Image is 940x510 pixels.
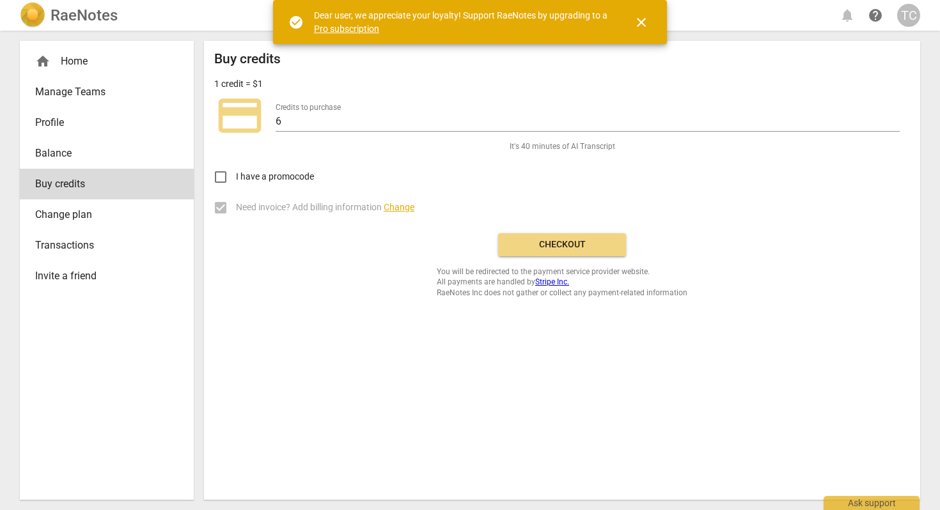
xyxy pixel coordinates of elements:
[510,141,615,152] span: It's 40 minutes of AI Transcript
[314,9,611,35] div: Dear user, we appreciate your loyalty! Support RaeNotes by upgrading to a
[20,3,45,28] img: Logo
[634,15,649,30] span: close
[508,238,616,251] span: Checkout
[20,3,118,28] a: LogoRaeNotes
[20,138,194,169] a: Balance
[35,238,168,253] span: Transactions
[288,15,304,30] span: check_circle
[824,496,920,510] div: Ask support
[626,7,657,38] button: Close
[214,51,281,67] h2: Buy credits
[20,77,194,107] a: Manage Teams
[276,104,341,111] label: Credits to purchase
[864,4,887,27] a: Help
[214,77,263,91] p: 1 credit = $1
[20,169,194,199] a: Buy credits
[236,170,314,183] span: I have a promocode
[35,84,168,100] span: Manage Teams
[868,8,883,23] span: help
[35,54,51,69] span: home
[437,267,687,298] span: You will be redirected to the payment service provider website. All payments are handled by RaeNo...
[897,4,920,27] button: TC
[314,24,379,34] a: Pro subscription
[35,176,168,192] span: Buy credits
[35,268,168,284] span: Invite a friend
[35,115,168,130] span: Profile
[20,230,194,261] a: Transactions
[20,46,194,77] div: Home
[35,207,168,222] span: Change plan
[214,90,265,141] span: credit_card
[20,199,194,230] a: Change plan
[20,107,194,138] a: Profile
[35,54,168,69] div: Home
[236,201,414,214] span: Need invoice? Add billing information
[535,277,569,286] a: Stripe Inc.
[384,202,414,212] span: Change
[51,6,118,24] h2: RaeNotes
[20,261,194,291] a: Invite a friend
[35,146,168,161] span: Balance
[498,233,626,256] button: Checkout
